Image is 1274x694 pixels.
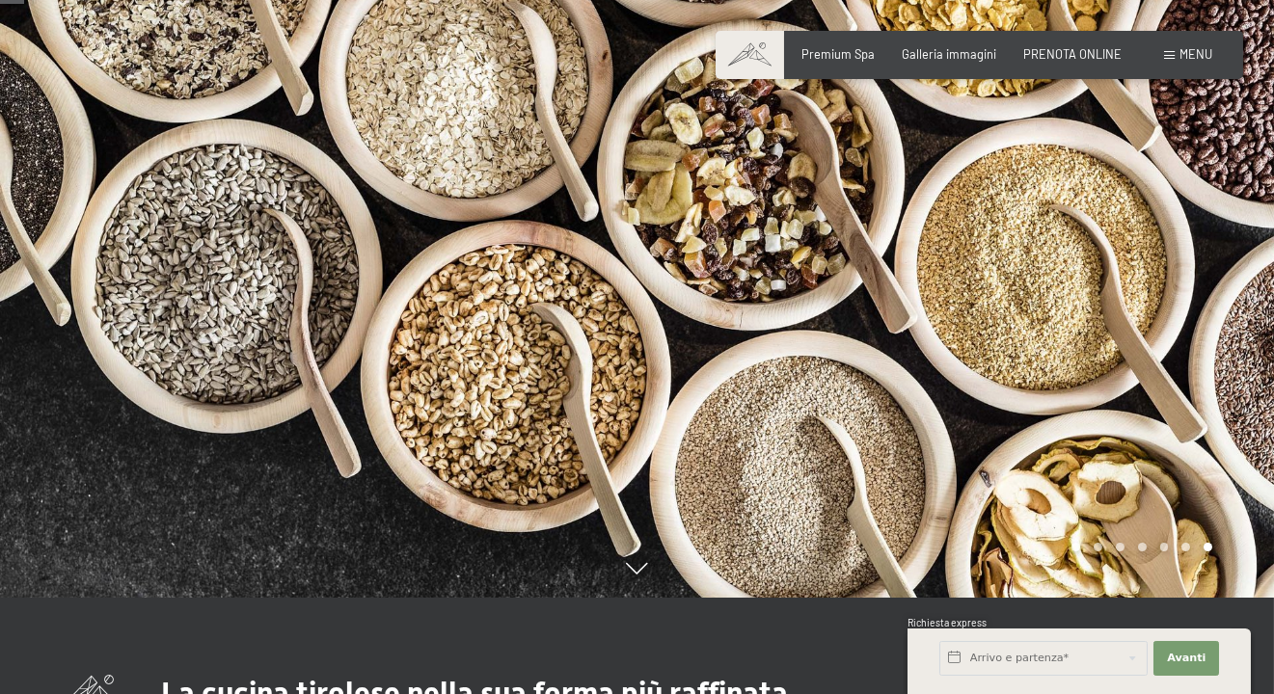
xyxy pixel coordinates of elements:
[1138,543,1147,551] div: Carousel Page 4
[1179,46,1212,62] span: Menu
[902,46,996,62] a: Galleria immagini
[801,46,875,62] a: Premium Spa
[1023,46,1122,62] a: PRENOTA ONLINE
[1153,641,1219,676] button: Avanti
[1065,543,1212,551] div: Carousel Pagination
[1094,543,1102,551] div: Carousel Page 2
[1071,543,1080,551] div: Carousel Page 1
[1181,543,1190,551] div: Carousel Page 6
[1167,651,1206,666] span: Avanti
[908,617,987,628] span: Richiesta express
[1160,543,1169,551] div: Carousel Page 5
[1204,543,1212,551] div: Carousel Page 7 (Current Slide)
[1116,543,1125,551] div: Carousel Page 3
